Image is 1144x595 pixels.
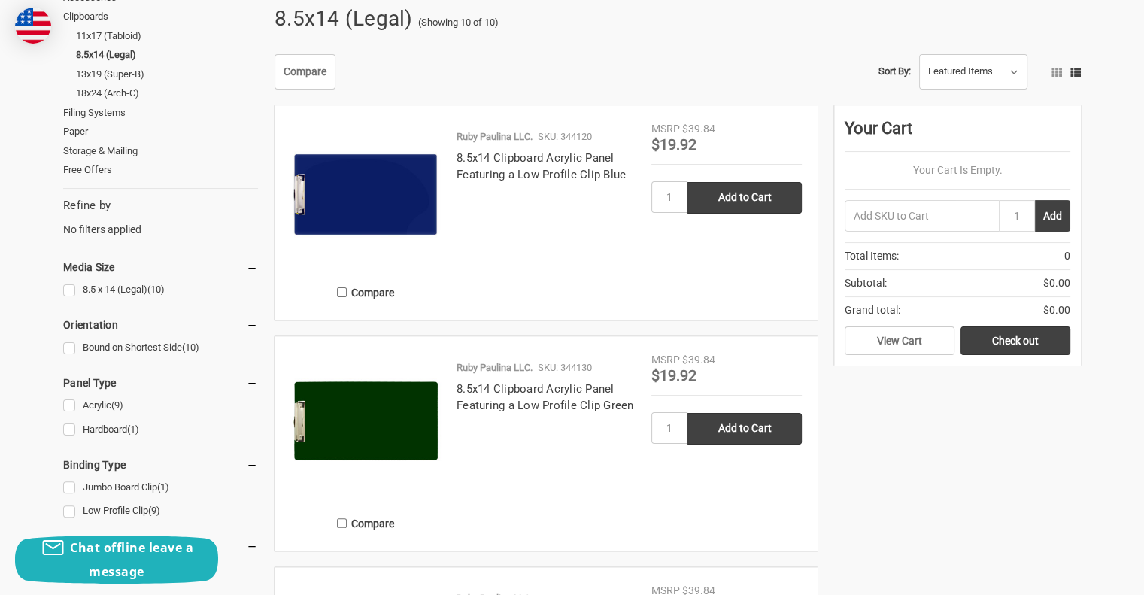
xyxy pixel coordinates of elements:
span: (9) [148,505,160,516]
p: SKU: 344130 [538,360,592,375]
div: No filters applied [63,197,258,238]
a: Clipboards [63,7,258,26]
label: Compare [290,280,441,305]
span: (1) [127,423,139,435]
a: 11x17 (Tabloid) [76,26,258,46]
span: (Showing 10 of 10) [417,15,498,30]
a: 13x19 (Super-B) [76,65,258,84]
a: Paper [63,122,258,141]
span: $0.00 [1043,302,1070,318]
a: Storage & Mailing [63,141,258,161]
input: Compare [337,518,347,528]
button: Chat offline leave a message [15,536,218,584]
p: Ruby Paulina LLC. [457,129,533,144]
h5: Binding Type [63,456,258,474]
a: Check out [960,326,1070,355]
p: Your Cart Is Empty. [845,162,1070,178]
p: Ruby Paulina LLC. [457,360,533,375]
input: Add to Cart [687,413,802,445]
div: MSRP [651,352,680,368]
a: Compare [275,54,335,90]
p: SKU: 344120 [538,129,592,144]
h5: Refine by [63,197,258,214]
a: 8.5 x 14 (Legal) [63,280,258,300]
a: Jumbo Board Clip [63,478,258,498]
h5: Media Size [63,258,258,276]
span: $39.84 [682,354,715,366]
input: Add SKU to Cart [845,200,999,232]
a: Bound on Shortest Side [63,338,258,358]
span: Chat offline leave a message [70,539,193,580]
button: Add [1035,200,1070,232]
a: Free Offers [63,160,258,180]
span: Subtotal: [845,275,887,291]
img: duty and tax information for United States [15,8,51,44]
a: 8.5x14 (Legal) [76,45,258,65]
span: $19.92 [651,135,696,153]
span: Total Items: [845,248,899,264]
input: Compare [337,287,347,297]
h5: Orientation [63,316,258,334]
div: MSRP [651,121,680,137]
input: Add to Cart [687,182,802,214]
div: Your Cart [845,116,1070,152]
a: View Cart [845,326,954,355]
a: Low Profile Clip [63,501,258,521]
label: Sort By: [878,60,911,83]
span: (1) [157,481,169,493]
a: 8.5x14 Clipboard Acrylic Panel Featuring a Low Profile Clip Blue [457,151,626,182]
a: 8.5x14 Clipboard Acrylic Panel Featuring a Low Profile Clip Green [457,382,634,413]
h5: Panel Type [63,374,258,392]
span: $0.00 [1043,275,1070,291]
span: $19.92 [651,366,696,384]
label: Compare [290,511,441,536]
img: 8.5x14 Clipboard Acrylic Panel Featuring a Low Profile Clip Blue [290,121,441,272]
span: (10) [182,342,199,353]
a: Filing Systems [63,103,258,123]
span: Grand total: [845,302,900,318]
a: Acrylic [63,396,258,416]
span: $39.84 [682,123,715,135]
span: (10) [147,284,165,295]
img: 8.5x14 Clipboard Acrylic Panel Featuring a Low Profile Clip Green [290,352,441,502]
span: (9) [111,399,123,411]
span: 0 [1064,248,1070,264]
a: Hardboard [63,420,258,440]
a: 18x24 (Arch-C) [76,83,258,103]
